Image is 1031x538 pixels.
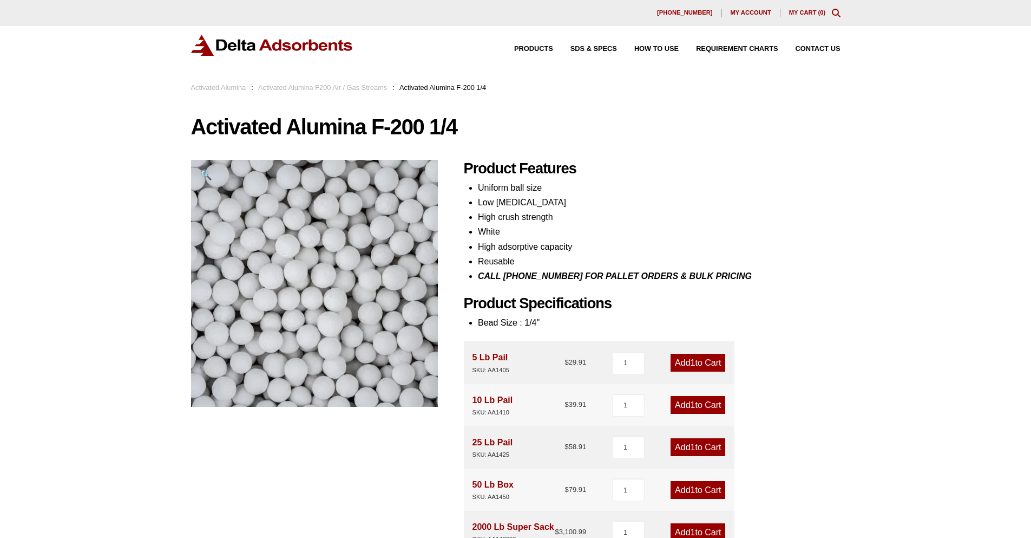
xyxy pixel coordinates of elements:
[570,46,617,53] span: SDS & SPECS
[731,10,771,16] span: My account
[691,443,695,452] span: 1
[691,485,695,495] span: 1
[691,400,695,410] span: 1
[392,83,395,92] span: :
[191,115,840,138] h1: Activated Alumina F-200 1/4
[478,239,840,254] li: High adsorptive capacity
[679,46,778,53] a: Requirement Charts
[671,396,725,414] a: Add1to Cart
[251,83,253,92] span: :
[564,400,586,409] bdi: 39.91
[634,46,679,53] span: How to Use
[564,485,586,494] bdi: 79.91
[778,46,840,53] a: Contact Us
[671,438,725,456] a: Add1to Cart
[478,254,840,269] li: Reusable
[478,195,840,210] li: Low [MEDICAL_DATA]
[832,9,840,17] div: Toggle Modal Content
[617,46,679,53] a: How to Use
[478,271,752,281] i: CALL [PHONE_NUMBER] FOR PALLET ORDERS & BULK PRICING
[478,210,840,224] li: High crush strength
[671,481,725,499] a: Add1to Cart
[472,407,513,418] div: SKU: AA1410
[258,83,387,92] a: Activated Alumina F200 Air / Gas Streams
[478,224,840,239] li: White
[564,358,568,366] span: $
[657,10,713,16] span: [PHONE_NUMBER]
[555,528,586,536] bdi: 3,100.99
[691,358,695,367] span: 1
[472,492,514,502] div: SKU: AA1450
[564,358,586,366] bdi: 29.91
[691,528,695,537] span: 1
[191,83,246,92] a: Activated Alumina
[464,160,840,178] h2: Product Features
[722,9,780,17] a: My account
[514,46,553,53] span: Products
[564,400,568,409] span: $
[820,9,823,16] span: 0
[472,350,509,375] div: 5 Lb Pail
[472,450,513,460] div: SKU: AA1425
[648,9,722,17] a: [PHONE_NUMBER]
[553,46,617,53] a: SDS & SPECS
[472,393,513,418] div: 10 Lb Pail
[399,83,486,92] span: Activated Alumina F-200 1/4
[191,35,353,56] img: Delta Adsorbents
[696,46,778,53] span: Requirement Charts
[671,354,725,372] a: Add1to Cart
[191,160,221,190] a: View full-screen image gallery
[564,443,586,451] bdi: 58.91
[464,295,840,313] h2: Product Specifications
[564,443,568,451] span: $
[796,46,840,53] span: Contact Us
[472,365,509,375] div: SKU: AA1405
[472,477,514,502] div: 50 Lb Box
[789,9,826,16] a: My Cart (0)
[478,180,840,195] li: Uniform ball size
[200,169,212,180] span: 🔍
[472,435,513,460] div: 25 Lb Pail
[555,528,559,536] span: $
[497,46,553,53] a: Products
[564,485,568,494] span: $
[478,315,840,330] li: Bead Size : 1/4"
